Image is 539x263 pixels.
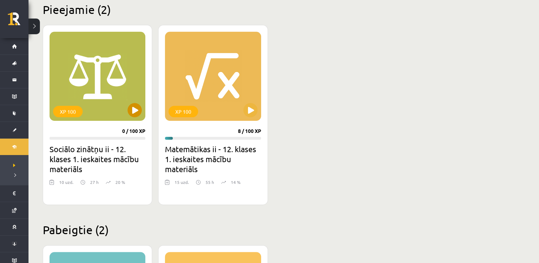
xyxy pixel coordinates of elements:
[8,12,28,30] a: Rīgas 1. Tālmācības vidusskola
[59,179,73,190] div: 10 uzd.
[231,179,240,185] p: 14 %
[175,179,189,190] div: 15 uzd.
[43,2,499,16] h2: Pieejamie (2)
[165,144,261,174] h2: Matemātikas ii - 12. klases 1. ieskaites mācību materiāls
[206,179,214,185] p: 55 h
[53,106,83,117] div: XP 100
[43,223,499,237] h2: Pabeigtie (2)
[169,106,198,117] div: XP 100
[50,144,145,174] h2: Sociālo zinātņu ii - 12. klases 1. ieskaites mācību materiāls
[115,179,125,185] p: 20 %
[90,179,99,185] p: 27 h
